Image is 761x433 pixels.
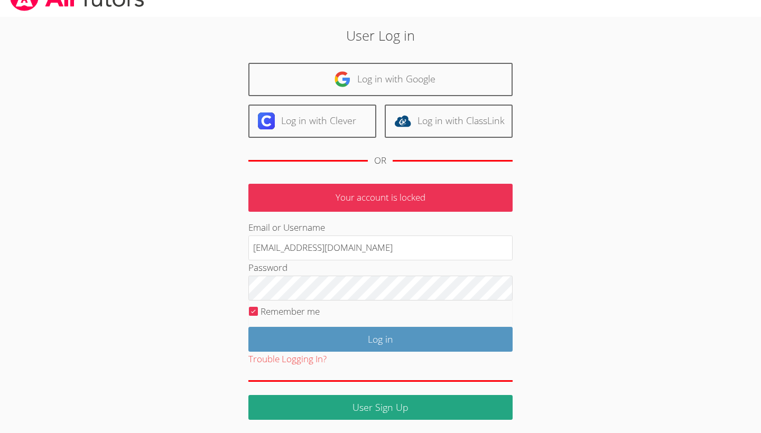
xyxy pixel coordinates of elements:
div: OR [374,153,386,168]
label: Password [248,261,287,274]
img: clever-logo-6eab21bc6e7a338710f1a6ff85c0baf02591cd810cc4098c63d3a4b26e2feb20.svg [258,112,275,129]
img: google-logo-50288ca7cdecda66e5e0955fdab243c47b7ad437acaf1139b6f446037453330a.svg [334,71,351,88]
a: Log in with Clever [248,105,376,138]
h2: User Log in [175,25,586,45]
button: Trouble Logging In? [248,352,327,367]
a: User Sign Up [248,395,513,420]
label: Remember me [261,305,320,317]
label: Email or Username [248,221,325,233]
img: classlink-logo-d6bb404cc1216ec64c9a2012d9dc4662098be43eaf13dc465df04b49fa7ab582.svg [394,112,411,129]
input: Log in [248,327,513,352]
a: Log in with ClassLink [385,105,513,138]
p: Your account is locked [248,184,513,212]
a: Log in with Google [248,63,513,96]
